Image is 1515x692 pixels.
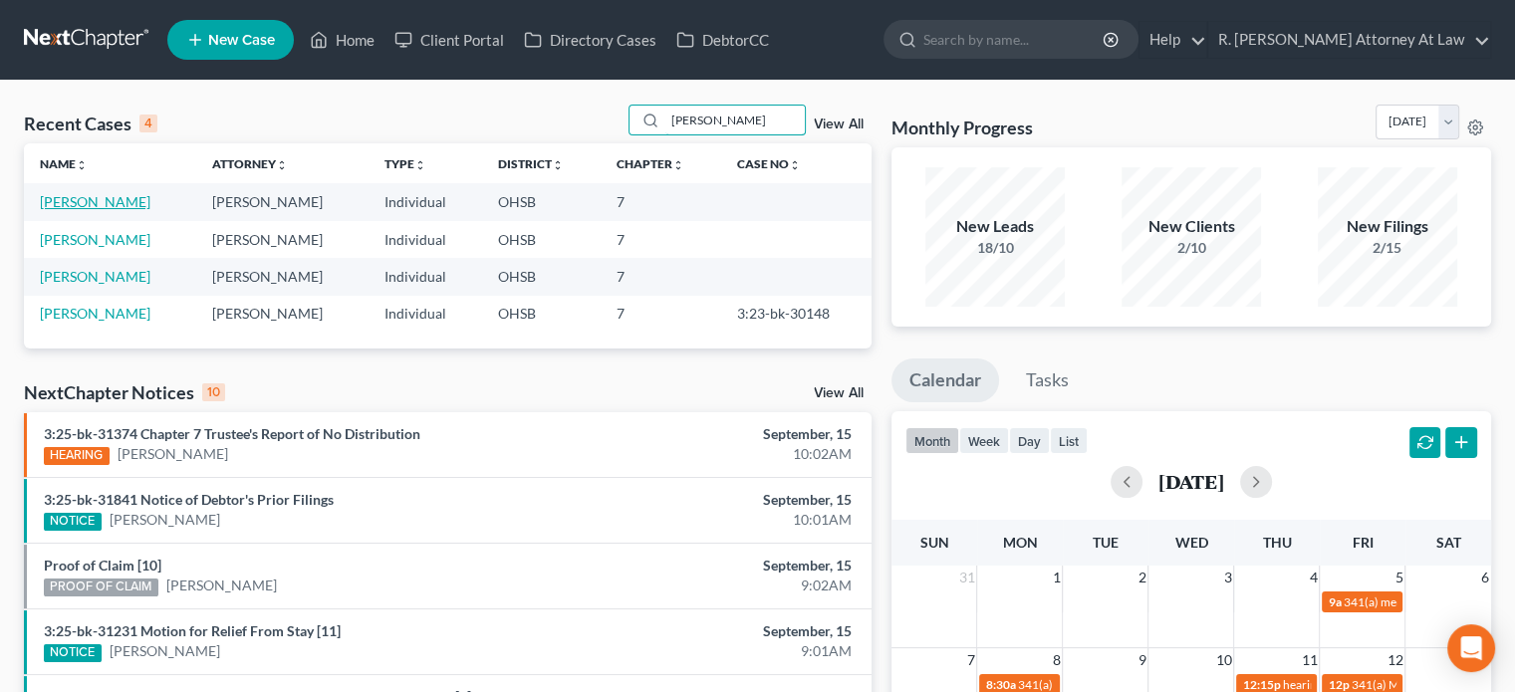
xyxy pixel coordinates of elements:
[196,258,369,295] td: [PERSON_NAME]
[384,156,426,171] a: Typeunfold_more
[40,305,150,322] a: [PERSON_NAME]
[1435,534,1460,551] span: Sat
[40,268,150,285] a: [PERSON_NAME]
[110,510,220,530] a: [PERSON_NAME]
[196,221,369,258] td: [PERSON_NAME]
[1174,534,1207,551] span: Wed
[202,383,225,401] div: 10
[1158,471,1224,492] h2: [DATE]
[196,183,369,220] td: [PERSON_NAME]
[498,156,564,171] a: Districtunfold_more
[1213,648,1233,672] span: 10
[1208,22,1490,58] a: R. [PERSON_NAME] Attorney At Law
[601,258,721,295] td: 7
[596,641,852,661] div: 9:01AM
[737,156,801,171] a: Case Nounfold_more
[956,566,976,589] span: 31
[617,156,684,171] a: Chapterunfold_more
[276,159,288,171] i: unfold_more
[1009,427,1050,454] button: day
[596,621,852,641] div: September, 15
[482,183,601,220] td: OHSB
[166,576,277,595] a: [PERSON_NAME]
[40,231,150,248] a: [PERSON_NAME]
[1002,534,1037,551] span: Mon
[110,641,220,661] a: [PERSON_NAME]
[300,22,384,58] a: Home
[923,21,1106,58] input: Search by name...
[369,183,482,220] td: Individual
[601,183,721,220] td: 7
[369,258,482,295] td: Individual
[1136,566,1147,589] span: 2
[1282,677,1435,692] span: hearing for [PERSON_NAME]
[44,513,102,531] div: NOTICE
[789,159,801,171] i: unfold_more
[1221,566,1233,589] span: 3
[196,296,369,333] td: [PERSON_NAME]
[44,578,158,596] div: PROOF OF CLAIM
[596,490,852,510] div: September, 15
[1328,677,1349,692] span: 12p
[596,576,852,595] div: 9:02AM
[76,159,88,171] i: unfold_more
[1318,238,1457,258] div: 2/15
[919,534,948,551] span: Sun
[44,425,420,442] a: 3:25-bk-31374 Chapter 7 Trustee's Report of No Distribution
[925,215,1065,238] div: New Leads
[721,296,872,333] td: 3:23-bk-30148
[596,556,852,576] div: September, 15
[596,510,852,530] div: 10:01AM
[369,221,482,258] td: Individual
[514,22,666,58] a: Directory Cases
[1093,534,1119,551] span: Tue
[1307,566,1319,589] span: 4
[925,238,1065,258] div: 18/10
[891,115,1033,139] h3: Monthly Progress
[964,648,976,672] span: 7
[1392,566,1404,589] span: 5
[814,117,864,131] a: View All
[1318,215,1457,238] div: New Filings
[1479,566,1491,589] span: 6
[1328,594,1341,609] span: 9a
[1008,358,1087,402] a: Tasks
[44,491,334,508] a: 3:25-bk-31841 Notice of Debtor's Prior Filings
[1139,22,1206,58] a: Help
[1385,648,1404,672] span: 12
[905,427,959,454] button: month
[665,106,805,134] input: Search by name...
[414,159,426,171] i: unfold_more
[118,444,228,464] a: [PERSON_NAME]
[1050,648,1062,672] span: 8
[208,33,275,48] span: New Case
[1122,215,1261,238] div: New Clients
[482,221,601,258] td: OHSB
[552,159,564,171] i: unfold_more
[596,424,852,444] div: September, 15
[601,221,721,258] td: 7
[959,427,1009,454] button: week
[384,22,514,58] a: Client Portal
[40,156,88,171] a: Nameunfold_more
[1136,648,1147,672] span: 9
[1352,534,1373,551] span: Fri
[1017,677,1209,692] span: 341(a) meeting for [PERSON_NAME]
[596,444,852,464] div: 10:02AM
[666,22,779,58] a: DebtorCC
[482,296,601,333] td: OHSB
[44,622,341,639] a: 3:25-bk-31231 Motion for Relief From Stay [11]
[1447,624,1495,672] div: Open Intercom Messenger
[1242,677,1280,692] span: 12:15p
[1262,534,1291,551] span: Thu
[1050,566,1062,589] span: 1
[24,380,225,404] div: NextChapter Notices
[814,386,864,400] a: View All
[482,258,601,295] td: OHSB
[1050,427,1088,454] button: list
[44,557,161,574] a: Proof of Claim [10]
[369,296,482,333] td: Individual
[672,159,684,171] i: unfold_more
[44,644,102,662] div: NOTICE
[1299,648,1319,672] span: 11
